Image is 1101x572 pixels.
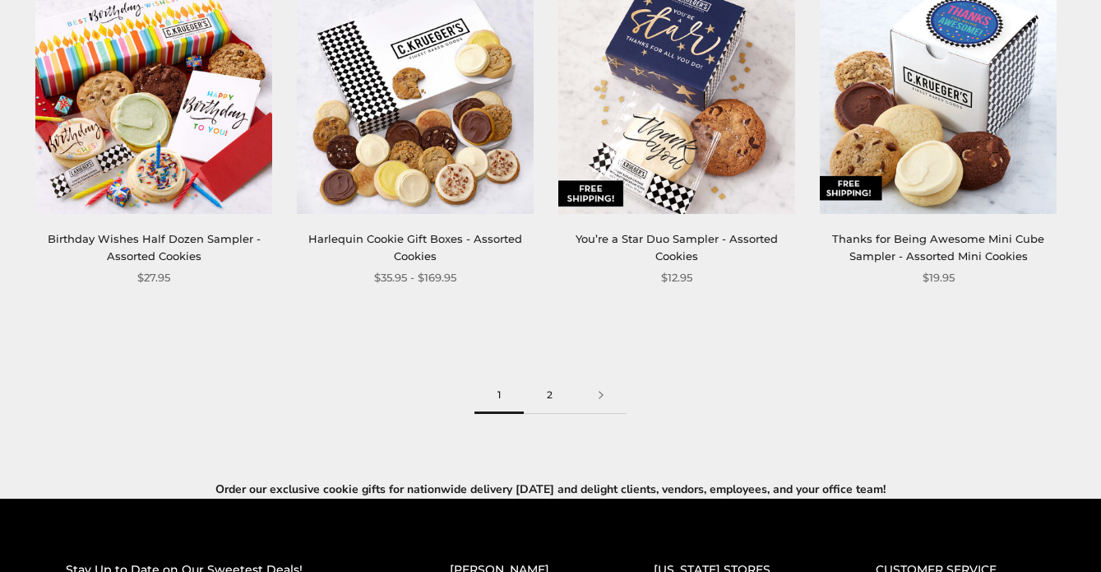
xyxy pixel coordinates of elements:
span: $12.95 [661,269,692,286]
b: Order our exclusive cookie gifts for nationwide delivery [DATE] and delight clients, vendors, emp... [215,481,886,497]
a: You’re a Star Duo Sampler - Assorted Cookies [576,232,778,263]
a: 2 [524,377,576,414]
span: $27.95 [137,269,170,286]
a: Next page [576,377,627,414]
iframe: Sign Up via Text for Offers [13,509,170,559]
span: 1 [474,377,524,414]
a: Harlequin Cookie Gift Boxes - Assorted Cookies [308,232,522,263]
a: Thanks for Being Awesome Mini Cube Sampler - Assorted Mini Cookies [832,232,1044,263]
a: Birthday Wishes Half Dozen Sampler - Assorted Cookies [48,232,261,263]
span: $19.95 [923,269,955,286]
span: $35.95 - $169.95 [374,269,456,286]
